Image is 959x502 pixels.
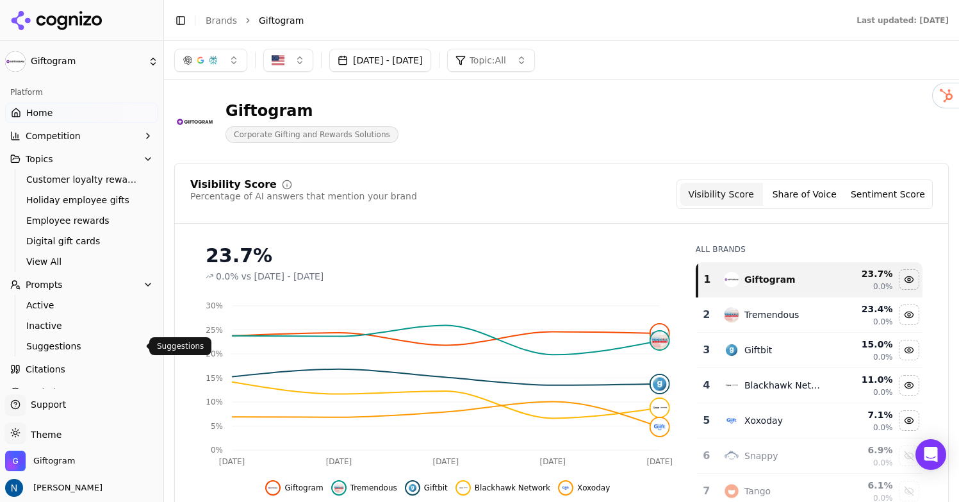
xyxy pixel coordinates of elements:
[857,15,949,26] div: Last updated: [DATE]
[21,317,143,335] a: Inactive
[26,319,138,332] span: Inactive
[28,482,102,494] span: [PERSON_NAME]
[26,255,138,268] span: View All
[697,439,922,474] tr: 6snappySnappy6.9%0.0%Show snappy data
[744,308,799,321] div: Tremendous
[899,340,919,360] button: Hide giftbit data
[846,183,930,206] button: Sentiment Score
[724,413,739,428] img: xoxoday
[206,301,223,310] tspan: 30%
[697,368,922,403] tr: 4blackhawk networkBlackhawk Network11.0%0.0%Hide blackhawk network data
[696,244,922,255] div: All Brands
[21,232,143,250] a: Digital gift cards
[225,126,398,143] span: Corporate Gifting and Rewards Solutions
[899,305,919,325] button: Hide tremendous data
[190,180,277,190] div: Visibility Score
[703,272,711,287] div: 1
[873,387,893,397] span: 0.0%
[26,214,138,227] span: Employee rewards
[242,270,324,283] span: vs [DATE] - [DATE]
[697,297,922,333] tr: 2tremendousTremendous23.4%0.0%Hide tremendous data
[5,103,158,123] a: Home
[284,483,323,493] span: Giftogram
[26,106,53,119] span: Home
[697,262,922,297] tr: 1giftogramGiftogram23.7%0.0%Hide giftogram data
[21,296,143,314] a: Active
[835,267,892,280] div: 23.7 %
[405,480,448,496] button: Hide giftbit data
[21,253,143,271] a: View All
[5,149,158,169] button: Topics
[539,457,566,466] tspan: [DATE]
[206,374,223,383] tspan: 15%
[26,430,61,440] span: Theme
[873,281,893,292] span: 0.0%
[334,483,344,493] img: tremendous
[873,352,893,362] span: 0.0%
[835,408,892,421] div: 7.1 %
[216,270,239,283] span: 0.0%
[265,480,323,496] button: Hide giftogram data
[5,82,158,103] div: Platform
[26,363,65,376] span: Citations
[646,457,673,466] tspan: [DATE]
[744,414,783,427] div: Xoxoday
[915,439,946,470] div: Open Intercom Messenger
[744,273,796,286] div: Giftogram
[744,485,771,498] div: Tango
[206,326,223,335] tspan: 25%
[651,375,669,393] img: giftbit
[21,171,143,188] a: Customer loyalty rewards
[424,483,448,493] span: Giftbit
[33,455,75,467] span: Giftogram
[724,342,739,358] img: giftbit
[475,483,550,493] span: Blackhawk Network
[5,126,158,146] button: Competition
[702,448,711,464] div: 6
[5,479,102,497] button: Open user button
[899,481,919,501] button: Show tango data
[724,483,739,499] img: tango
[5,51,26,72] img: Giftogram
[5,359,158,380] a: Citations
[26,398,66,411] span: Support
[206,397,223,406] tspan: 10%
[702,413,711,428] div: 5
[26,386,66,399] span: Optimize
[558,480,610,496] button: Hide xoxoday data
[763,183,846,206] button: Share of Voice
[744,379,825,392] div: Blackhawk Network
[561,483,571,493] img: xoxoday
[724,272,739,287] img: giftogram
[206,349,223,358] tspan: 20%
[724,307,739,322] img: tremendous
[702,378,711,393] div: 4
[899,375,919,396] button: Hide blackhawk network data
[744,344,772,356] div: Giftbit
[651,324,669,342] img: giftogram
[899,269,919,290] button: Hide giftogram data
[835,338,892,351] div: 15.0 %
[21,212,143,230] a: Employee rewards
[5,479,23,497] img: Nick Rovisa
[26,278,63,291] span: Prompts
[329,49,431,72] button: [DATE] - [DATE]
[873,317,893,327] span: 0.0%
[455,480,550,496] button: Hide blackhawk network data
[26,130,81,142] span: Competition
[433,457,459,466] tspan: [DATE]
[697,333,922,368] tr: 3giftbitGiftbit15.0%0.0%Hide giftbit data
[835,479,892,492] div: 6.1 %
[157,341,204,351] p: Suggestions
[458,483,468,493] img: blackhawk network
[219,457,245,466] tspan: [DATE]
[724,378,739,393] img: blackhawk network
[873,458,893,468] span: 0.0%
[577,483,610,493] span: Xoxoday
[724,448,739,464] img: snappy
[190,190,417,203] div: Percentage of AI answers that mention your brand
[326,457,352,466] tspan: [DATE]
[651,399,669,417] img: blackhawk network
[835,444,892,456] div: 6.9 %
[5,451,75,471] button: Open organization switcher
